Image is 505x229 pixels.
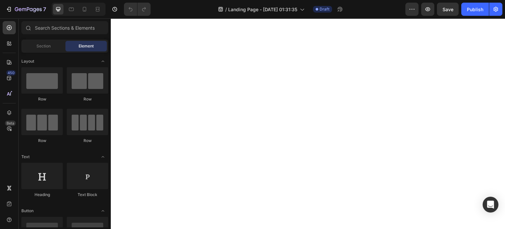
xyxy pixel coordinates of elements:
[225,6,227,13] span: /
[461,3,489,16] button: Publish
[98,56,108,67] span: Toggle open
[21,58,34,64] span: Layout
[67,138,108,144] div: Row
[467,6,483,13] div: Publish
[6,70,16,75] div: 450
[79,43,94,49] span: Element
[21,154,30,160] span: Text
[98,206,108,216] span: Toggle open
[36,43,51,49] span: Section
[21,21,108,34] input: Search Sections & Elements
[483,197,498,213] div: Open Intercom Messenger
[21,208,34,214] span: Button
[111,18,505,229] iframe: Design area
[3,3,49,16] button: 7
[320,6,329,12] span: Draft
[437,3,459,16] button: Save
[21,138,63,144] div: Row
[98,152,108,162] span: Toggle open
[228,6,297,13] span: Landing Page - [DATE] 01:31:35
[67,192,108,198] div: Text Block
[443,7,453,12] span: Save
[43,5,46,13] p: 7
[67,96,108,102] div: Row
[21,192,63,198] div: Heading
[124,3,151,16] div: Undo/Redo
[5,121,16,126] div: Beta
[21,96,63,102] div: Row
